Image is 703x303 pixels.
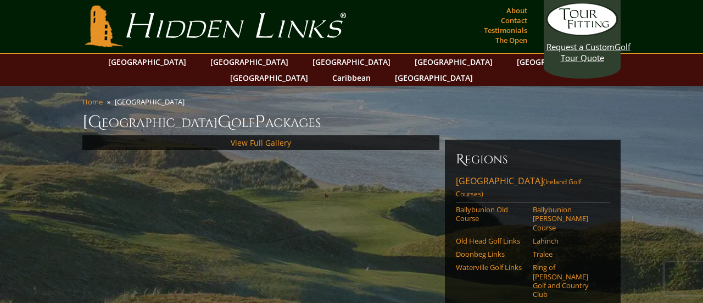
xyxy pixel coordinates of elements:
[82,97,103,107] a: Home
[498,13,530,28] a: Contact
[409,54,498,70] a: [GEOGRAPHIC_DATA]
[533,263,602,299] a: Ring of [PERSON_NAME] Golf and Country Club
[456,151,610,168] h6: Regions
[493,32,530,48] a: The Open
[456,205,526,223] a: Ballybunion Old Course
[456,250,526,258] a: Doonbeg Links
[307,54,396,70] a: [GEOGRAPHIC_DATA]
[546,41,615,52] span: Request a Custom
[533,205,602,232] a: Ballybunion [PERSON_NAME] Course
[546,3,618,63] a: Request a CustomGolf Tour Quote
[456,236,526,245] a: Old Head Golf Links
[115,97,189,107] li: [GEOGRAPHIC_DATA]
[533,236,602,245] a: Lahinch
[481,23,530,38] a: Testimonials
[511,54,600,70] a: [GEOGRAPHIC_DATA]
[456,175,610,202] a: [GEOGRAPHIC_DATA](Ireland Golf Courses)
[533,250,602,258] a: Tralee
[504,3,530,18] a: About
[205,54,294,70] a: [GEOGRAPHIC_DATA]
[217,111,231,133] span: G
[456,263,526,272] a: Waterville Golf Links
[389,70,478,86] a: [GEOGRAPHIC_DATA]
[82,111,621,133] h1: [GEOGRAPHIC_DATA] olf ackages
[225,70,314,86] a: [GEOGRAPHIC_DATA]
[103,54,192,70] a: [GEOGRAPHIC_DATA]
[255,111,265,133] span: P
[231,137,291,148] a: View Full Gallery
[327,70,376,86] a: Caribbean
